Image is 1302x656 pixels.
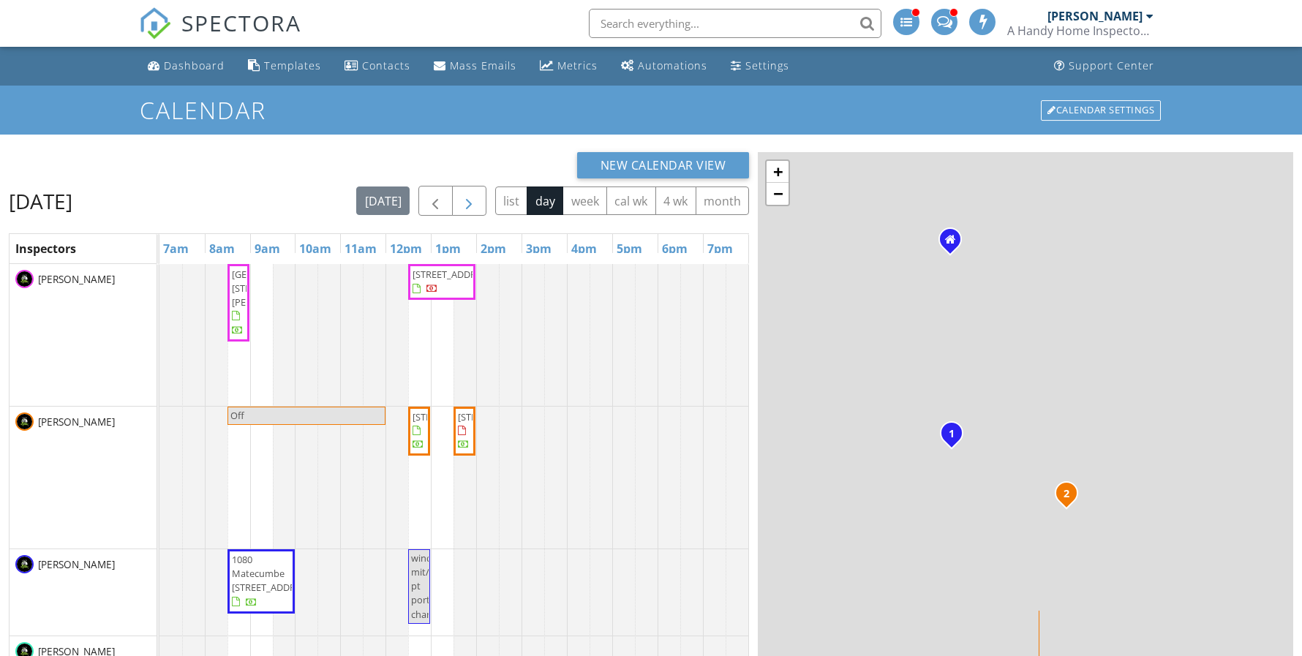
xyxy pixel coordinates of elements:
[1007,23,1154,38] div: A Handy Home Inspector, Inc.
[206,237,238,260] a: 8am
[1069,59,1154,72] div: Support Center
[589,9,881,38] input: Search everything...
[557,59,598,72] div: Metrics
[452,186,486,216] button: Next day
[562,186,607,215] button: week
[704,237,737,260] a: 7pm
[35,415,118,429] span: [PERSON_NAME]
[477,237,510,260] a: 2pm
[432,237,464,260] a: 1pm
[9,186,72,216] h2: [DATE]
[362,59,410,72] div: Contacts
[413,268,494,281] span: [STREET_ADDRESS]
[952,433,960,442] div: 1080 Matecumbe Key Rd, Punta Gorda, FL 33955
[140,97,1162,123] h1: Calendar
[242,53,327,80] a: Templates
[606,186,656,215] button: cal wk
[386,237,426,260] a: 12pm
[15,241,76,257] span: Inspectors
[767,183,789,205] a: Zoom out
[458,410,540,423] span: [STREET_ADDRESS]
[413,410,494,423] span: [STREET_ADDRESS]
[725,53,795,80] a: Settings
[139,20,301,50] a: SPECTORA
[418,186,453,216] button: Previous day
[568,237,601,260] a: 4pm
[522,237,555,260] a: 3pm
[1064,489,1069,499] i: 2
[164,59,225,72] div: Dashboard
[356,186,410,215] button: [DATE]
[613,237,646,260] a: 5pm
[745,59,789,72] div: Settings
[251,237,284,260] a: 9am
[181,7,301,38] span: SPECTORA
[767,161,789,183] a: Zoom in
[950,239,959,248] div: 706 Marion Ave, Punta Gorda FL 33950
[638,59,707,72] div: Automations
[264,59,321,72] div: Templates
[949,429,955,440] i: 1
[230,409,244,422] span: Off
[1048,53,1160,80] a: Support Center
[428,53,522,80] a: Mass Emails
[296,237,335,260] a: 10am
[35,557,118,572] span: [PERSON_NAME]
[339,53,416,80] a: Contacts
[658,237,691,260] a: 6pm
[696,186,750,215] button: month
[577,152,750,178] button: New Calendar View
[655,186,696,215] button: 4 wk
[232,553,314,594] span: 1080 Matecumbe [STREET_ADDRESS]
[139,7,171,39] img: The Best Home Inspection Software - Spectora
[15,412,34,431] img: square_logo.png
[1039,99,1162,122] a: Calendar Settings
[15,270,34,288] img: logo.png
[495,186,528,215] button: list
[411,551,451,621] span: wind mit/4 pt port charlotte
[35,272,118,287] span: [PERSON_NAME]
[534,53,603,80] a: Metrics
[341,237,380,260] a: 11am
[159,237,192,260] a: 7am
[142,53,230,80] a: Dashboard
[527,186,563,215] button: day
[1041,100,1161,121] div: Calendar Settings
[1047,9,1143,23] div: [PERSON_NAME]
[450,59,516,72] div: Mass Emails
[615,53,713,80] a: Automations (Advanced)
[15,555,34,573] img: logo.png
[232,268,324,309] span: [GEOGRAPHIC_DATA][STREET_ADDRESS][PERSON_NAME]
[1066,493,1075,502] div: 3341 NE 13th Pl, Cape Coral, FL 33909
